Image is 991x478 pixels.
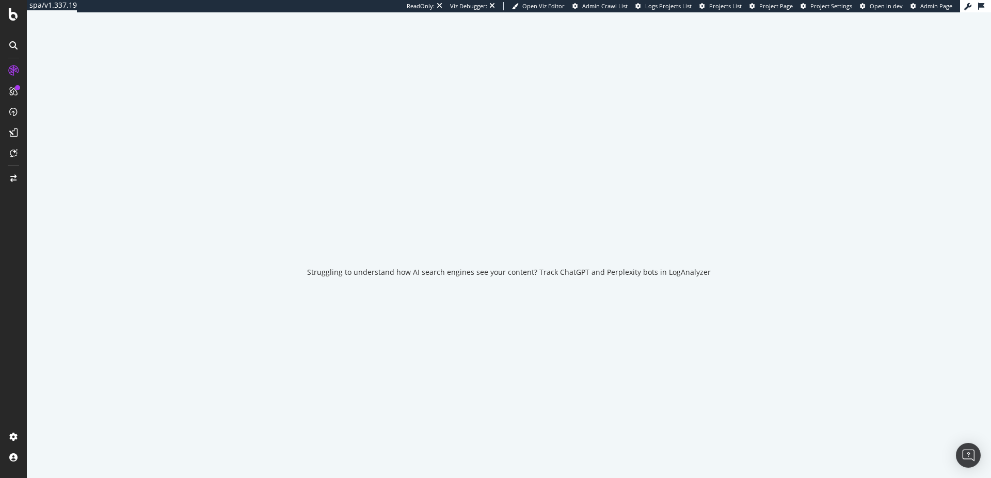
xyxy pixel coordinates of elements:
span: Open in dev [870,2,903,10]
a: Projects List [699,2,742,10]
span: Project Page [759,2,793,10]
a: Logs Projects List [635,2,692,10]
a: Admin Page [910,2,952,10]
div: animation [472,213,546,251]
a: Open in dev [860,2,903,10]
div: Viz Debugger: [450,2,487,10]
span: Projects List [709,2,742,10]
a: Admin Crawl List [572,2,628,10]
div: ReadOnly: [407,2,435,10]
a: Project Settings [801,2,852,10]
span: Admin Crawl List [582,2,628,10]
span: Admin Page [920,2,952,10]
a: Open Viz Editor [512,2,565,10]
span: Project Settings [810,2,852,10]
div: Open Intercom Messenger [956,443,981,468]
span: Open Viz Editor [522,2,565,10]
span: Logs Projects List [645,2,692,10]
a: Project Page [749,2,793,10]
div: Struggling to understand how AI search engines see your content? Track ChatGPT and Perplexity bot... [307,267,711,277]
